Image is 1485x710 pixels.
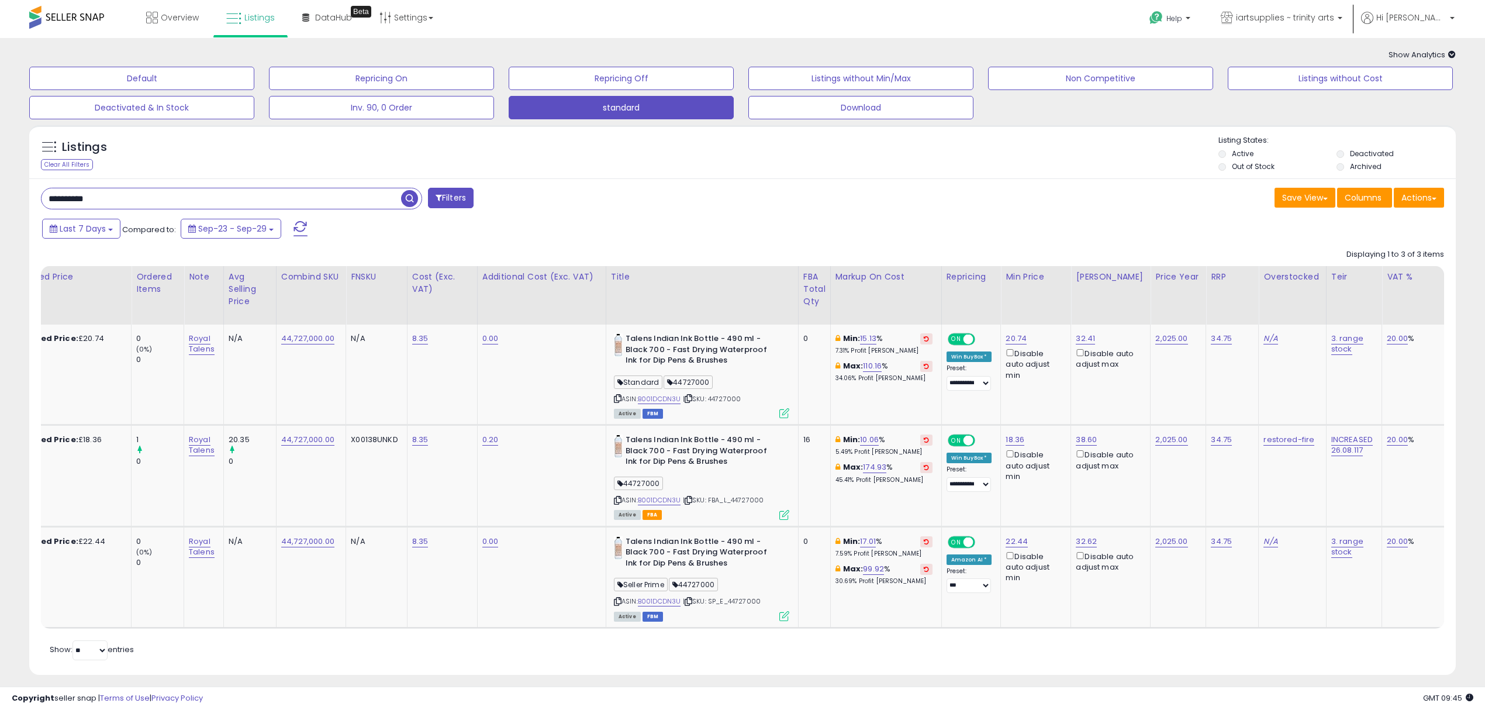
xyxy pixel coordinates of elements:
button: Last 7 Days [42,219,120,239]
div: N/A [229,333,267,344]
div: 0 [229,456,276,467]
a: N/A [1263,536,1277,547]
a: N/A [1263,333,1277,344]
a: 44,727,000.00 [281,434,334,446]
button: standard [509,96,734,119]
div: Teir [1331,271,1377,283]
a: 10.06 [860,434,879,446]
p: 45.41% Profit [PERSON_NAME] [835,476,933,484]
a: 44,727,000.00 [281,333,334,344]
a: B001DCDN3U [638,394,681,404]
div: Disable auto adjust min [1006,347,1062,381]
a: 20.74 [1006,333,1027,344]
img: 31c96xE5bvL._SL40_.jpg [614,536,623,560]
a: 0.00 [482,333,499,344]
a: restored-fire [1263,434,1314,446]
a: Terms of Use [100,692,150,704]
th: CSV column name: cust_attr_1_Price Year [1151,266,1206,325]
div: Disable auto adjust max [1076,448,1141,471]
span: | SKU: SP_E_44727000 [683,597,761,606]
a: 20.00 [1387,333,1408,344]
div: 0 [803,536,821,547]
a: B001DCDN3U [638,597,681,606]
span: | SKU: 44727000 [683,394,741,404]
span: FBM [643,612,664,622]
div: 0 [136,456,184,467]
th: The percentage added to the cost of goods (COGS) that forms the calculator for Min & Max prices. [830,266,941,325]
div: ASIN: [614,333,789,417]
a: 32.62 [1076,536,1097,547]
a: 2,025.00 [1155,434,1187,446]
button: Actions [1394,188,1444,208]
a: Privacy Policy [151,692,203,704]
button: Default [29,67,254,90]
a: 18.36 [1006,434,1024,446]
img: 31c96xE5bvL._SL40_.jpg [614,435,623,458]
div: N/A [351,333,398,344]
span: OFF [973,537,992,547]
a: 17.01 [860,536,876,547]
span: ON [949,436,963,446]
a: 174.93 [863,461,886,473]
a: 22.44 [1006,536,1028,547]
a: 20.00 [1387,434,1408,446]
div: ASIN: [614,435,789,518]
div: % [835,564,933,585]
a: 34.75 [1211,536,1232,547]
span: FBM [643,409,664,419]
b: Max: [843,563,864,574]
h5: Listings [62,139,107,156]
a: Royal Talens [189,434,215,456]
div: Displaying 1 to 3 of 3 items [1346,249,1444,260]
a: INCREASED 26.08.117 [1331,434,1373,456]
div: 0 [136,557,184,568]
b: Talens Indian Ink Bottle - 490 ml - Black 700 - Fast Drying Waterproof Ink for Dip Pens & Brushes [626,536,768,572]
p: 34.06% Profit [PERSON_NAME] [835,374,933,382]
label: Archived [1350,161,1382,171]
b: Talens Indian Ink Bottle - 490 ml - Black 700 - Fast Drying Waterproof Ink for Dip Pens & Brushes [626,333,768,369]
div: Tooltip anchor [351,6,371,18]
a: 3. range stock [1331,333,1363,355]
div: VAT % [1387,271,1447,283]
div: Win BuyBox * [947,453,992,463]
span: FBA [643,510,662,520]
div: Disable auto adjust min [1006,550,1062,584]
a: 20.00 [1387,536,1408,547]
a: 99.92 [863,563,884,575]
button: Columns [1337,188,1392,208]
button: Listings without Min/Max [748,67,973,90]
div: N/A [351,536,398,547]
a: 34.75 [1211,434,1232,446]
div: Disable auto adjust max [1076,550,1141,573]
span: All listings currently available for purchase on Amazon [614,409,641,419]
a: 15.13 [860,333,876,344]
p: 7.59% Profit [PERSON_NAME] [835,550,933,558]
span: 44727000 [664,375,713,389]
a: 8.35 [412,536,429,547]
button: Repricing Off [509,67,734,90]
button: Listings without Cost [1228,67,1453,90]
b: Min: [843,434,861,445]
span: Listings [244,12,275,23]
div: % [835,462,933,484]
small: (0%) [136,547,153,557]
span: Columns [1345,192,1382,204]
div: Win BuyBox * [947,351,992,362]
div: Avg Selling Price [229,271,271,308]
small: (0%) [136,344,153,354]
a: Royal Talens [189,536,215,558]
div: Cost (Exc. VAT) [412,271,472,295]
a: 110.16 [863,360,882,372]
th: CSV column name: cust_attr_5_RRP [1206,266,1259,325]
span: Standard [614,375,662,389]
div: Additional Cost (Exc. VAT) [482,271,601,283]
a: Royal Talens [189,333,215,355]
th: CSV column name: cust_attr_4_Teir [1326,266,1382,325]
a: Hi [PERSON_NAME] [1361,12,1455,38]
div: Disable auto adjust max [1076,347,1141,370]
span: Seller Prime [614,578,668,591]
a: 3. range stock [1331,536,1363,558]
a: 38.60 [1076,434,1097,446]
label: Deactivated [1350,149,1394,158]
button: Filters [428,188,474,208]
